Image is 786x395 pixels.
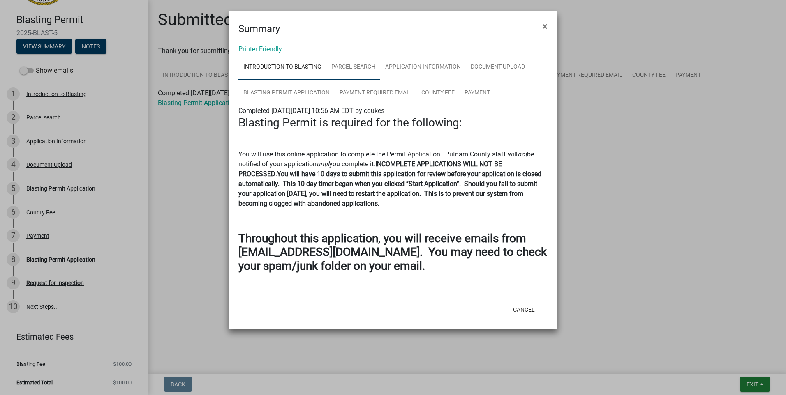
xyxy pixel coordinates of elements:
i: until [317,160,329,168]
a: Application Information [380,54,466,80]
a: Printer Friendly [238,45,282,53]
button: Cancel [506,302,541,317]
strong: Throughout this application, you will receive emails from [EMAIL_ADDRESS][DOMAIN_NAME]. You may n... [238,232,547,273]
strong: INCOMPLETE APPLICATIONS WILL NOT BE PROCESSED [238,160,502,178]
h3: Blasting Permit is required for the following: [238,116,548,130]
a: Document Upload [466,54,530,80]
a: Introduction to Blasting [238,54,326,80]
h4: Summary [238,21,280,36]
a: Blasting Permit Application [238,80,335,106]
a: County Fee [416,80,460,106]
strong: You will have 10 days to submit this application for review before your application is closed aut... [238,170,541,207]
a: Parcel search [326,54,380,80]
p: You will use this online application to complete the Permit Application. Putnam County staff will... [238,149,548,209]
i: not [518,150,527,158]
p: - [238,133,548,143]
a: Payment [460,80,495,106]
span: × [542,21,548,32]
a: Payment Required Email [335,80,416,106]
button: Close [536,15,554,38]
span: Completed [DATE][DATE] 10:56 AM EDT by cdukes [238,107,384,115]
